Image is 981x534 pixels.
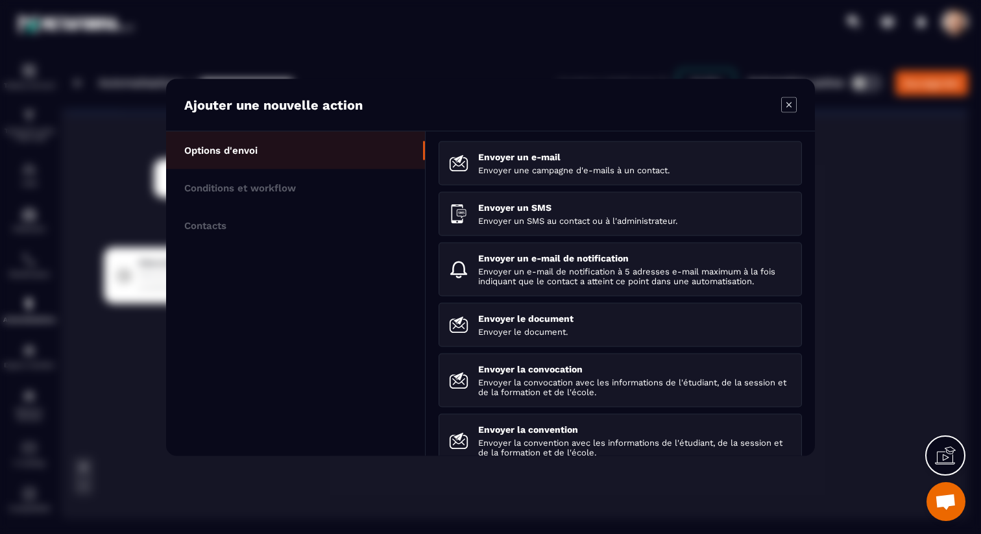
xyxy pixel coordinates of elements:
[184,144,258,156] p: Options d'envoi
[449,431,468,450] img: sendConvention.svg
[478,377,792,396] p: Envoyer la convocation avec les informations de l'étudiant, de la session et de la formation et d...
[478,363,792,374] p: Envoyer la convocation
[478,202,792,212] p: Envoyer un SMS
[449,370,468,390] img: sendConvocation.svg
[184,97,363,112] p: Ajouter une nouvelle action
[478,313,792,323] p: Envoyer le document
[449,204,468,223] img: sendSms.svg
[449,315,468,334] img: sendDocument.svg
[478,437,792,457] p: Envoyer la convention avec les informations de l'étudiant, de la session et de la formation et de...
[449,260,468,279] img: bell.svg
[478,165,792,175] p: Envoyer une campagne d'e-mails à un contact.
[478,424,792,434] p: Envoyer la convention
[478,215,792,225] p: Envoyer un SMS au contact ou à l'administrateur.
[926,482,965,521] a: Ouvrir le chat
[478,326,792,336] p: Envoyer le document.
[478,151,792,162] p: Envoyer un e-mail
[449,153,468,173] img: sendEmail.svg
[478,252,792,263] p: Envoyer un e-mail de notification
[184,182,296,193] p: Conditions et workflow
[184,219,226,231] p: Contacts
[478,266,792,285] p: Envoyer un e-mail de notification à 5 adresses e-mail maximum à la fois indiquant que le contact ...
